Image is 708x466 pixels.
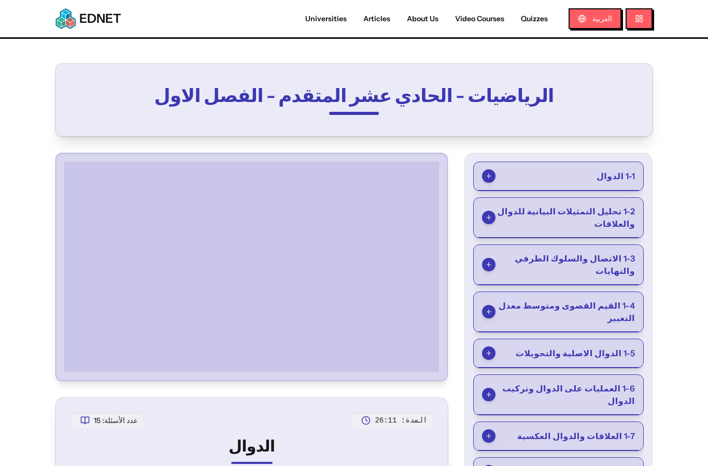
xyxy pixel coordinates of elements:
[474,292,643,332] button: 1-4 القيم القصوى ومتوسط معدل التغيير
[79,10,121,27] span: EDNET
[513,13,556,24] a: Quizzes
[569,8,621,29] button: العربية
[399,13,447,24] a: About Us
[517,430,635,442] span: 1-7 العلاقات والدوال العكسية
[55,8,121,29] a: EDNETEDNET
[297,13,355,24] a: Universities
[516,347,635,359] span: 1-5 الدوال الاصلية والتحويلات
[355,13,399,24] a: Articles
[474,422,643,450] button: 1-7 العلاقات والدوال العكسية
[474,162,643,191] button: 1-1 الدوال
[495,382,635,407] span: 1-6 العمليات على الدوال وتركيب الدوال
[70,437,433,456] h2: الدوال
[94,415,138,426] span: عدد الأسئلة: 15
[474,339,643,368] button: 1-5 الدوال الاصلية والتحويلات
[474,375,643,415] button: 1-6 العمليات على الدوال وتركيب الدوال
[474,245,643,285] button: 1-3 الاتصال والسلوك الطرفي والنهايات
[375,415,427,426] span: المدة: 26:11
[447,13,513,24] a: Video Courses
[495,252,635,277] span: 1-3 الاتصال والسلوك الطرفي والنهايات
[55,8,76,29] img: EDNET
[495,299,635,324] span: 1-4 القيم القصوى ومتوسط معدل التغيير
[495,205,635,230] span: 1-2 تحليل التمثيلات البيانية للدوال والعلاقات
[597,170,635,182] span: 1-1 الدوال
[474,198,643,238] button: 1-2 تحليل التمثيلات البيانية للدوال والعلاقات
[106,85,602,106] h2: الرياضيات - الحادي عشر المتقدم - الفصل الاول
